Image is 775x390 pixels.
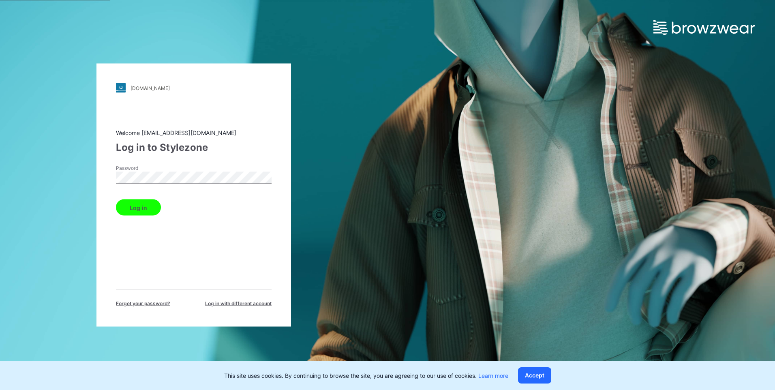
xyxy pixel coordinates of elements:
img: browzwear-logo.e42bd6dac1945053ebaf764b6aa21510.svg [653,20,755,35]
div: Log in to Stylezone [116,140,272,155]
label: Password [116,165,173,172]
a: Learn more [478,372,508,379]
button: Accept [518,367,551,384]
img: stylezone-logo.562084cfcfab977791bfbf7441f1a819.svg [116,83,126,93]
div: Welcome [EMAIL_ADDRESS][DOMAIN_NAME] [116,129,272,137]
button: Log in [116,199,161,216]
span: Forget your password? [116,300,170,307]
p: This site uses cookies. By continuing to browse the site, you are agreeing to our use of cookies. [224,371,508,380]
a: [DOMAIN_NAME] [116,83,272,93]
div: [DOMAIN_NAME] [131,85,170,91]
span: Log in with different account [205,300,272,307]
